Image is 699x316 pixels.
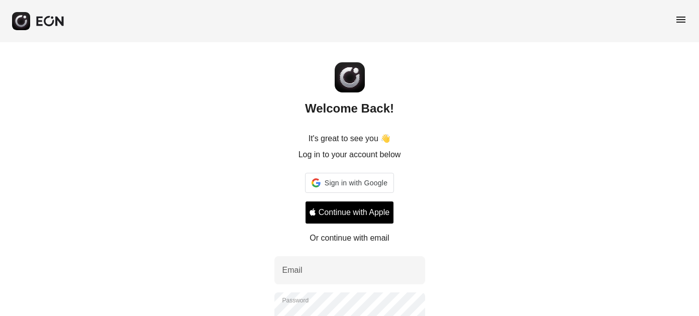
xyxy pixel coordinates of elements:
[282,296,309,304] label: Password
[309,133,391,145] p: It's great to see you 👋
[305,201,394,224] button: Signin with apple ID
[675,14,687,26] span: menu
[310,232,389,244] p: Or continue with email
[325,177,387,189] span: Sign in with Google
[298,149,401,161] p: Log in to your account below
[305,173,394,193] div: Sign in with Google
[305,100,394,117] h2: Welcome Back!
[282,264,303,276] label: Email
